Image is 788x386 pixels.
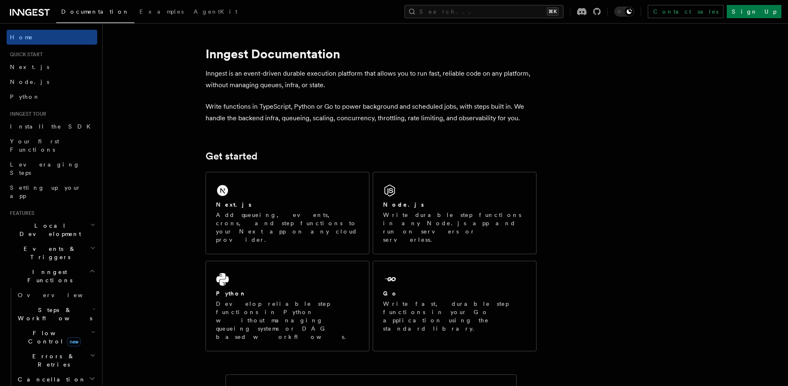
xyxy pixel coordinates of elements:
[134,2,189,22] a: Examples
[7,157,97,180] a: Leveraging Steps
[56,2,134,23] a: Documentation
[373,172,537,254] a: Node.jsWrite durable step functions in any Node.js app and run on servers or serverless.
[383,300,526,333] p: Write fast, durable step functions in your Go application using the standard library.
[216,200,251,209] h2: Next.js
[383,211,526,244] p: Write durable step functions in any Node.js app and run on servers or serverless.
[7,119,97,134] a: Install the SDK
[7,89,97,104] a: Python
[10,93,40,100] span: Python
[206,261,369,351] a: PythonDevelop reliable step functions in Python without managing queueing systems or DAG based wo...
[7,180,97,203] a: Setting up your app
[216,300,359,341] p: Develop reliable step functions in Python without managing queueing systems or DAG based workflows.
[7,218,97,241] button: Local Development
[727,5,781,18] a: Sign Up
[7,210,34,217] span: Features
[7,134,97,157] a: Your first Functions
[14,375,86,384] span: Cancellation
[67,337,81,346] span: new
[18,292,103,298] span: Overview
[14,303,97,326] button: Steps & Workflows
[194,8,237,15] span: AgentKit
[7,245,90,261] span: Events & Triggers
[206,46,537,61] h1: Inngest Documentation
[216,211,359,244] p: Add queueing, events, crons, and step functions to your Next app on any cloud provider.
[10,79,49,85] span: Node.js
[10,138,59,153] span: Your first Functions
[206,172,369,254] a: Next.jsAdd queueing, events, crons, and step functions to your Next app on any cloud provider.
[206,68,537,91] p: Inngest is an event-driven durable execution platform that allows you to run fast, reliable code ...
[383,200,424,209] h2: Node.js
[10,33,33,41] span: Home
[10,123,96,130] span: Install the SDK
[216,289,247,298] h2: Python
[10,184,81,199] span: Setting up your app
[7,222,90,238] span: Local Development
[14,306,92,322] span: Steps & Workflows
[10,161,80,176] span: Leveraging Steps
[61,8,129,15] span: Documentation
[614,7,634,17] button: Toggle dark mode
[139,8,184,15] span: Examples
[14,352,90,369] span: Errors & Retries
[189,2,242,22] a: AgentKit
[14,326,97,349] button: Flow Controlnew
[7,30,97,45] a: Home
[7,74,97,89] a: Node.js
[7,264,97,288] button: Inngest Functions
[383,289,398,298] h2: Go
[7,241,97,264] button: Events & Triggers
[14,349,97,372] button: Errors & Retries
[373,261,537,351] a: GoWrite fast, durable step functions in your Go application using the standard library.
[7,60,97,74] a: Next.js
[7,111,46,117] span: Inngest tour
[7,51,43,58] span: Quick start
[206,101,537,124] p: Write functions in TypeScript, Python or Go to power background and scheduled jobs, with steps bu...
[206,150,257,162] a: Get started
[14,288,97,303] a: Overview
[547,7,558,16] kbd: ⌘K
[648,5,723,18] a: Contact sales
[14,329,91,345] span: Flow Control
[10,64,49,70] span: Next.js
[405,5,563,18] button: Search...⌘K
[7,268,89,284] span: Inngest Functions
